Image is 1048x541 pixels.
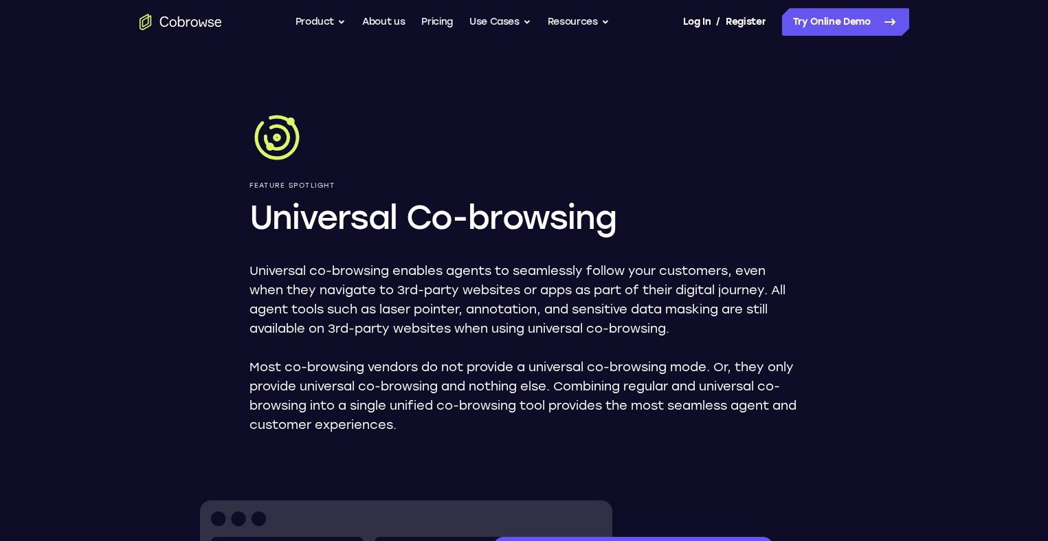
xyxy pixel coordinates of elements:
a: Go to the home page [140,14,222,30]
h1: Universal Co-browsing [249,195,799,239]
button: Resources [548,8,610,36]
p: Universal co-browsing enables agents to seamlessly follow your customers, even when they navigate... [249,261,799,338]
a: Log In [683,8,711,36]
button: Use Cases [469,8,531,36]
p: Feature Spotlight [249,181,799,190]
span: / [716,14,720,30]
a: Register [726,8,766,36]
button: Product [296,8,346,36]
a: Try Online Demo [782,8,909,36]
a: About us [362,8,405,36]
p: Most co-browsing vendors do not provide a universal co-browsing mode. Or, they only provide unive... [249,357,799,434]
a: Pricing [421,8,453,36]
img: Universal Co-browsing [249,110,304,165]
